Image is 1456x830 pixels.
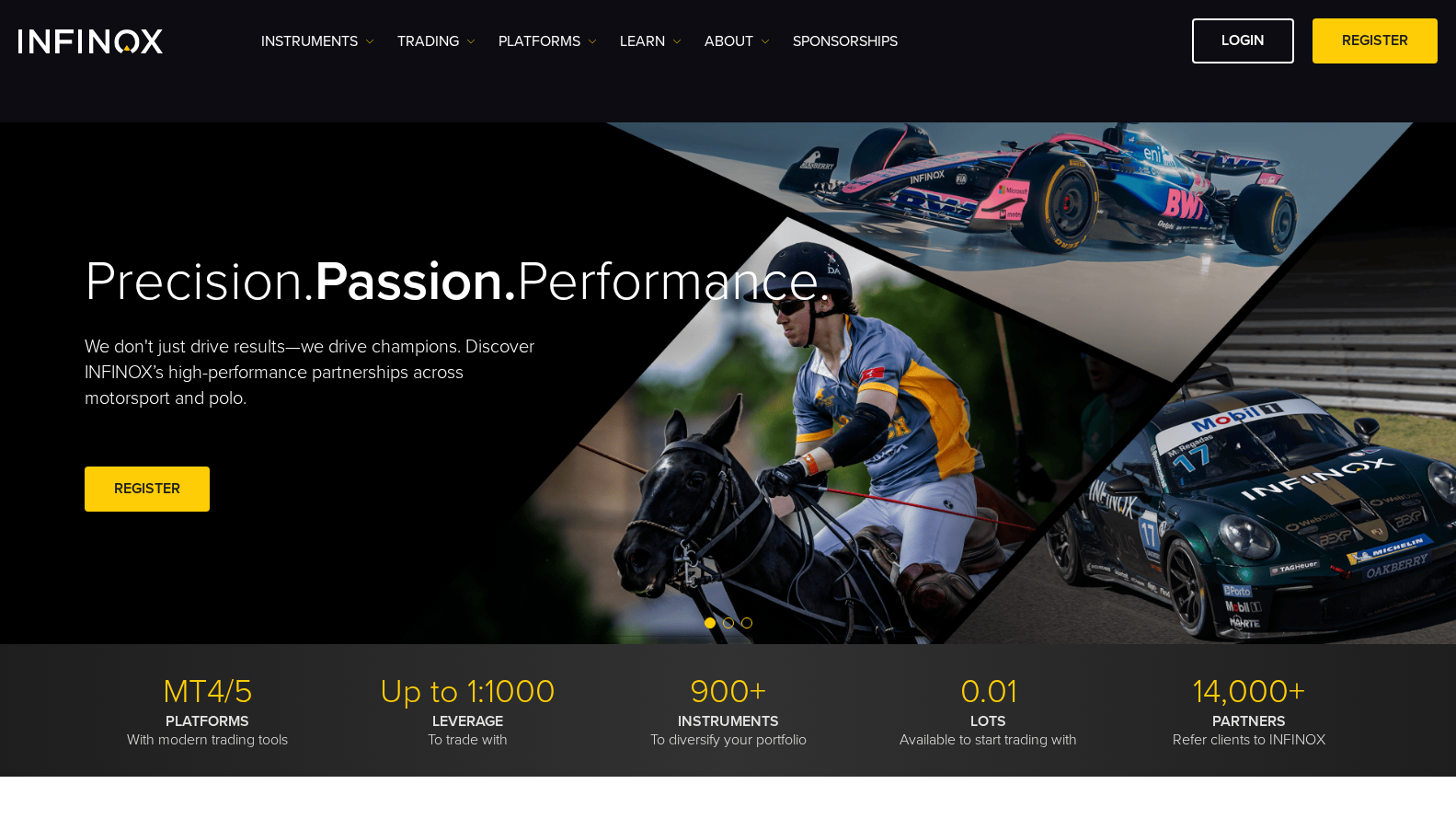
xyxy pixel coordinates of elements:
[85,248,664,316] h2: Precision. Performance.
[345,672,591,712] p: Up to 1:1000
[18,29,206,53] a: INFINOX Logo
[705,30,770,52] a: ABOUT
[866,672,1112,712] p: 0.01
[432,712,503,731] strong: LEVERAGE
[1126,712,1372,749] p: Refer clients to INFINOX
[605,712,852,749] p: To diversify your portfolio
[1192,18,1294,63] a: LOGIN
[345,712,591,749] p: To trade with
[166,712,249,731] strong: PLATFORMS
[970,712,1006,731] strong: LOTS
[620,30,682,52] a: Learn
[793,30,898,52] a: SPONSORSHIPS
[261,30,374,52] a: Instruments
[85,712,331,749] p: With modern trading tools
[605,672,852,712] p: 900+
[315,248,517,315] strong: Passion.
[741,617,752,628] span: Go to slide 3
[705,617,716,628] span: Go to slide 1
[723,617,734,628] span: Go to slide 2
[678,712,779,731] strong: INSTRUMENTS
[1212,712,1286,731] strong: PARTNERS
[85,672,331,712] p: MT4/5
[866,712,1112,749] p: Available to start trading with
[499,30,597,52] a: PLATFORMS
[397,30,476,52] a: TRADING
[1126,672,1372,712] p: 14,000+
[85,334,548,411] p: We don't just drive results—we drive champions. Discover INFINOX’s high-performance partnerships ...
[85,467,210,512] a: REGISTER
[1313,18,1438,63] a: REGISTER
